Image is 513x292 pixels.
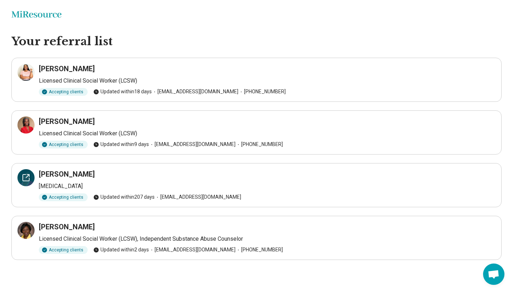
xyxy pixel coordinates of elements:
div: Accepting clients [39,246,88,254]
p: Licensed Clinical Social Worker (LCSW), Independent Substance Abuse Counselor [39,235,496,243]
div: Accepting clients [39,193,88,201]
span: [EMAIL_ADDRESS][DOMAIN_NAME] [152,88,238,95]
p: Licensed Clinical Social Worker (LCSW) [39,129,496,138]
span: Updated within 18 days [93,88,152,95]
span: [PHONE_NUMBER] [238,88,286,95]
span: [EMAIL_ADDRESS][DOMAIN_NAME] [149,246,235,254]
h3: [PERSON_NAME] [39,116,95,126]
h3: [PERSON_NAME] [39,222,95,232]
span: Updated within 2 days [93,246,149,254]
span: [PHONE_NUMBER] [235,246,283,254]
span: [EMAIL_ADDRESS][DOMAIN_NAME] [155,193,241,201]
h3: [PERSON_NAME] [39,169,95,179]
h1: Your referral list [11,34,502,49]
span: Updated within 207 days [93,193,155,201]
span: Updated within 9 days [93,141,149,148]
p: Licensed Clinical Social Worker (LCSW) [39,77,496,85]
h3: [PERSON_NAME] [39,64,95,74]
span: [EMAIL_ADDRESS][DOMAIN_NAME] [149,141,235,148]
span: [PHONE_NUMBER] [235,141,283,148]
p: [MEDICAL_DATA] [39,182,496,191]
div: Accepting clients [39,88,88,96]
div: Open chat [483,264,504,285]
div: Accepting clients [39,141,88,148]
